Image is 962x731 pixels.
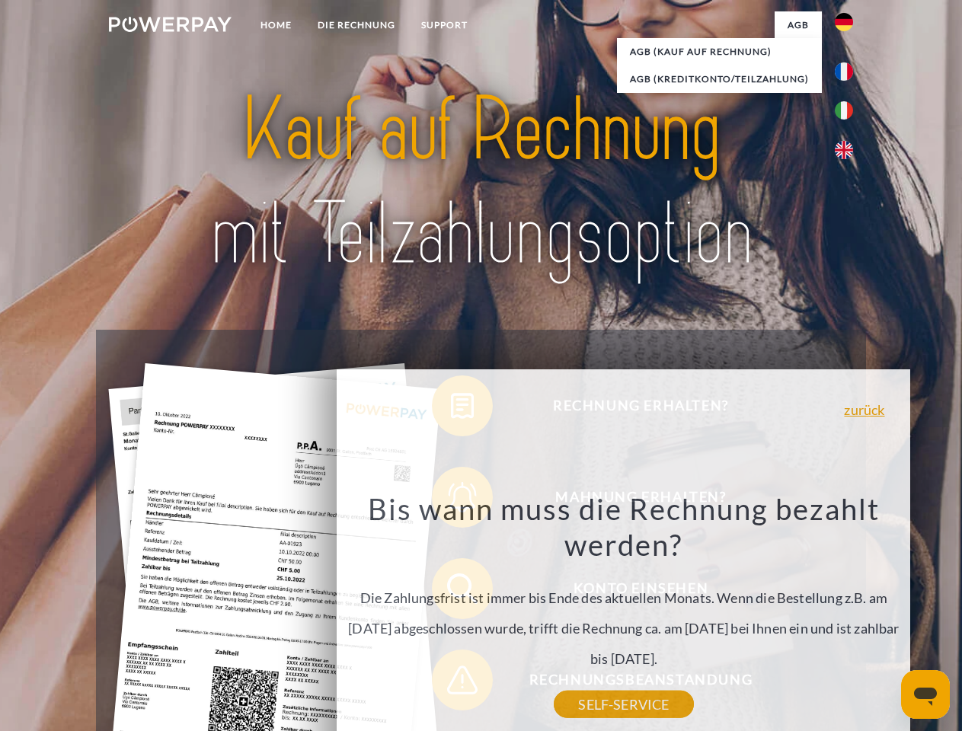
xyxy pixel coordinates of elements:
h3: Bis wann muss die Rechnung bezahlt werden? [346,490,902,563]
a: SELF-SERVICE [554,691,693,718]
a: AGB (Kauf auf Rechnung) [617,38,822,65]
a: AGB (Kreditkonto/Teilzahlung) [617,65,822,93]
iframe: Schaltfläche zum Öffnen des Messaging-Fensters [901,670,950,719]
a: zurück [844,403,884,417]
a: SUPPORT [408,11,481,39]
a: agb [775,11,822,39]
img: title-powerpay_de.svg [145,73,817,292]
img: fr [835,62,853,81]
img: it [835,101,853,120]
img: de [835,13,853,31]
a: DIE RECHNUNG [305,11,408,39]
img: logo-powerpay-white.svg [109,17,232,32]
img: en [835,141,853,159]
div: Die Zahlungsfrist ist immer bis Ende des aktuellen Monats. Wenn die Bestellung z.B. am [DATE] abg... [346,490,902,704]
a: Home [248,11,305,39]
